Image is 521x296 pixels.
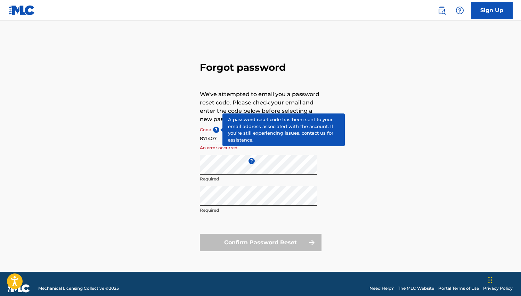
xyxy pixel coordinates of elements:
a: Need Help? [369,285,394,291]
p: Required [200,207,317,213]
img: MLC Logo [8,5,35,15]
span: Mechanical Licensing Collective © 2025 [38,285,119,291]
p: An error occurred [200,145,317,151]
a: Public Search [435,3,449,17]
h3: Forgot password [200,61,321,74]
span: ? [249,158,255,164]
a: The MLC Website [398,285,434,291]
a: Sign Up [471,2,513,19]
img: search [438,6,446,15]
div: Drag [488,270,492,290]
iframe: Chat Widget [486,263,521,296]
p: We've attempted to email you a password reset code. Please check your email and enter the code be... [200,90,321,124]
div: Help [453,3,467,17]
img: help [456,6,464,15]
a: Privacy Policy [483,285,513,291]
p: Required [200,176,317,182]
a: Portal Terms of Use [438,285,479,291]
img: logo [8,284,30,293]
span: ? [213,127,219,133]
